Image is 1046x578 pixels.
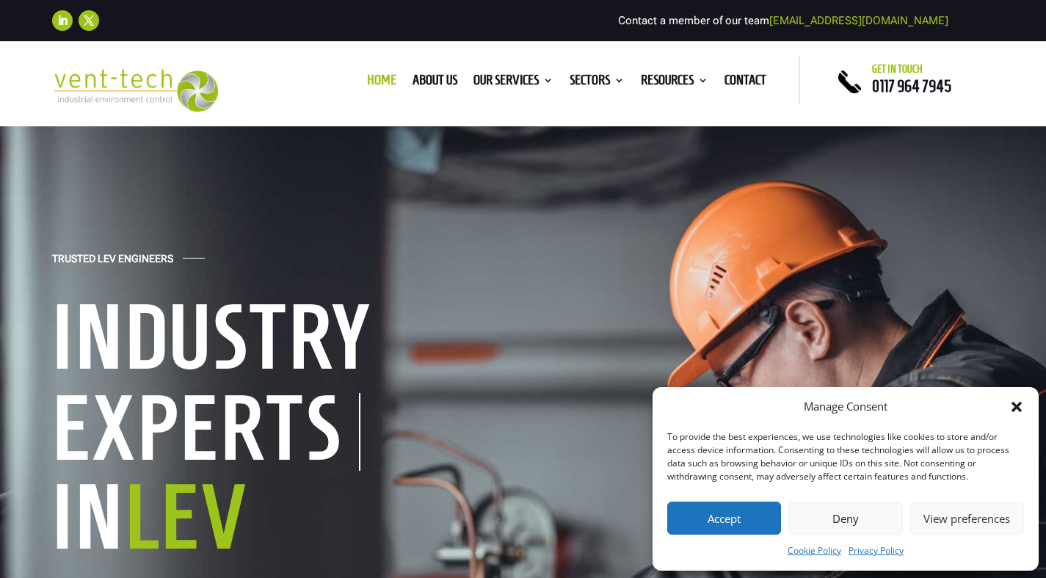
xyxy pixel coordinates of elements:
button: Deny [788,502,902,535]
span: Get in touch [872,63,923,75]
a: Resources [641,75,708,91]
a: 0117 964 7945 [872,77,951,95]
button: Accept [667,502,781,535]
a: Our Services [473,75,553,91]
h1: Experts [52,393,360,471]
div: Manage Consent [804,398,887,416]
a: [EMAIL_ADDRESS][DOMAIN_NAME] [769,14,948,27]
span: Contact a member of our team [618,14,948,27]
h1: Industry [52,291,507,391]
button: View preferences [910,502,1024,535]
div: To provide the best experiences, we use technologies like cookies to store and/or access device i... [667,430,1023,483]
a: Follow on X [79,10,99,31]
a: About us [413,75,457,91]
span: LEV [125,469,249,565]
h4: Trusted LEV Engineers [52,253,173,272]
img: 2023-09-27T08_35_16.549ZVENT-TECH---Clear-background [52,69,218,112]
h1: In [52,471,507,571]
a: Contact [724,75,766,91]
a: Home [367,75,396,91]
a: Sectors [570,75,625,91]
a: Cookie Policy [788,542,841,560]
a: Follow on LinkedIn [52,10,73,31]
div: Close dialog [1009,400,1024,414]
a: Privacy Policy [849,542,904,560]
